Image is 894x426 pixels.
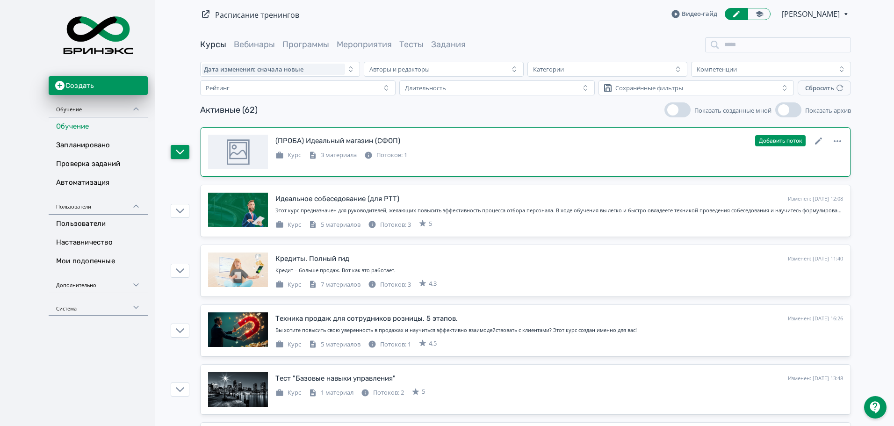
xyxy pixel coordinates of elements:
[49,192,148,215] div: Пользователи
[431,39,466,50] a: Задания
[49,76,148,95] button: Создать
[49,233,148,252] a: Наставничество
[694,106,771,115] span: Показать созданные мной
[368,340,411,349] div: Потоков: 1
[788,315,843,323] div: Изменен: [DATE] 16:26
[206,84,230,92] div: Рейтинг
[49,293,148,316] div: Система
[429,339,437,348] span: 4.5
[200,39,226,50] a: Курсы
[275,373,396,384] div: Тест "Базовые навыки управления"
[798,80,851,95] button: Сбросить
[422,387,425,397] span: 5
[337,39,392,50] a: Мероприятия
[275,194,399,204] div: Идеальное собеседование (для РТТ)
[275,267,843,274] div: Кредит = больше продаж. Вот как это работает.
[275,136,400,146] div: (ПРОБА) Идеальный магазин (СФОП)
[429,219,432,229] span: 5
[399,80,595,95] button: Длительность
[309,388,353,397] div: 1 материал
[275,313,458,324] div: Техника продаж для сотрудников розницы. 5 этапов.
[429,279,437,289] span: 4.3
[49,271,148,293] div: Дополнительно
[671,9,717,19] a: Видео-гайд
[755,135,806,146] button: Добавить поток
[788,195,843,203] div: Изменен: [DATE] 12:08
[275,220,301,230] div: Курс
[788,375,843,383] div: Изменен: [DATE] 13:48
[309,151,357,160] div: 3 материала
[275,253,349,264] div: Кредиты. Полный гид
[369,65,430,73] div: Авторы и редакторы
[309,220,360,230] div: 5 материалов
[527,62,687,77] button: Категории
[49,95,148,117] div: Обучение
[275,151,301,160] div: Курс
[56,6,140,65] img: https://files.teachbase.ru/system/account/52438/logo/medium-8cc39d3de9861fc31387165adde7979b.png
[49,117,148,136] a: Обучение
[234,39,275,50] a: Вебинары
[368,220,411,230] div: Потоков: 3
[275,388,301,397] div: Курс
[275,207,843,215] div: Этот курс предназначен для руководителей, желающих повысить эффективность процесса отбора персона...
[364,62,524,77] button: Авторы и редакторы
[49,252,148,271] a: Мои подопечные
[200,80,396,95] button: Рейтинг
[215,10,299,20] a: Расписание тренингов
[49,136,148,155] a: Запланировано
[275,280,301,289] div: Курс
[204,65,303,73] span: Дата изменения: сначала новые
[49,173,148,192] a: Автоматизация
[748,8,771,20] a: Переключиться в режим ученика
[361,388,404,397] div: Потоков: 2
[275,326,843,334] div: Вы хотите повысить свою уверенность в продажах и научиться эффективно взаимодействовать с клиента...
[533,65,564,73] div: Категории
[805,106,851,115] span: Показать архив
[782,8,841,20] span: Елена Назарова
[399,39,424,50] a: Тесты
[697,65,737,73] div: Компетенции
[364,151,407,160] div: Потоков: 1
[615,84,683,92] div: Сохранённые фильтры
[200,62,360,77] button: Дата изменения: сначала новые
[598,80,794,95] button: Сохранённые фильтры
[275,340,301,349] div: Курс
[405,84,446,92] div: Длительность
[788,255,843,263] div: Изменен: [DATE] 11:40
[49,215,148,233] a: Пользователи
[49,155,148,173] a: Проверка заданий
[368,280,411,289] div: Потоков: 3
[282,39,329,50] a: Программы
[200,104,258,116] div: Активные (62)
[309,340,360,349] div: 5 материалов
[691,62,851,77] button: Компетенции
[309,280,360,289] div: 7 материалов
